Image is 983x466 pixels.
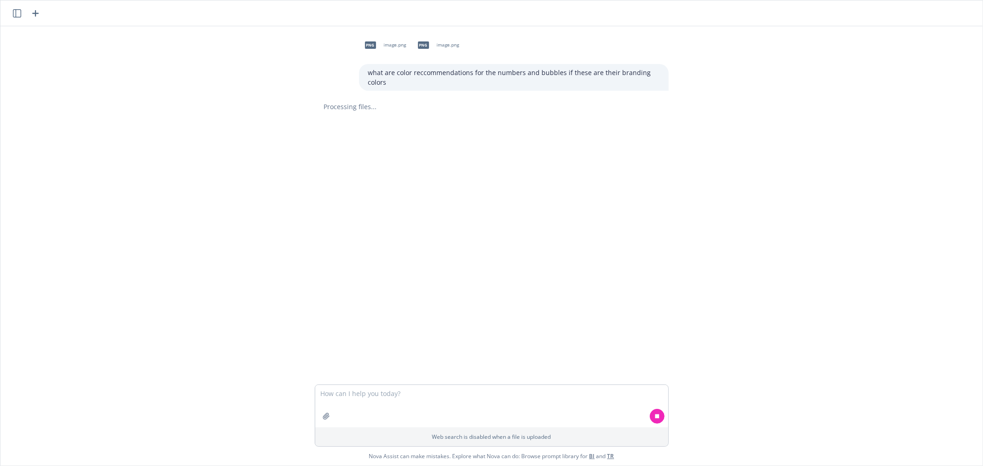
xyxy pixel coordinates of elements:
div: pngimage.png [359,34,408,57]
span: png [418,41,429,48]
span: image.png [437,42,459,48]
div: pngimage.png [412,34,461,57]
a: BI [589,452,595,460]
p: what are color reccommendations for the numbers and bubbles if these are their branding colors [368,68,659,87]
div: Processing files... [315,102,669,111]
span: png [365,41,376,48]
span: Nova Assist can make mistakes. Explore what Nova can do: Browse prompt library for and [4,447,979,466]
a: TR [607,452,614,460]
span: image.png [384,42,406,48]
p: Web search is disabled when a file is uploaded [321,433,663,441]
